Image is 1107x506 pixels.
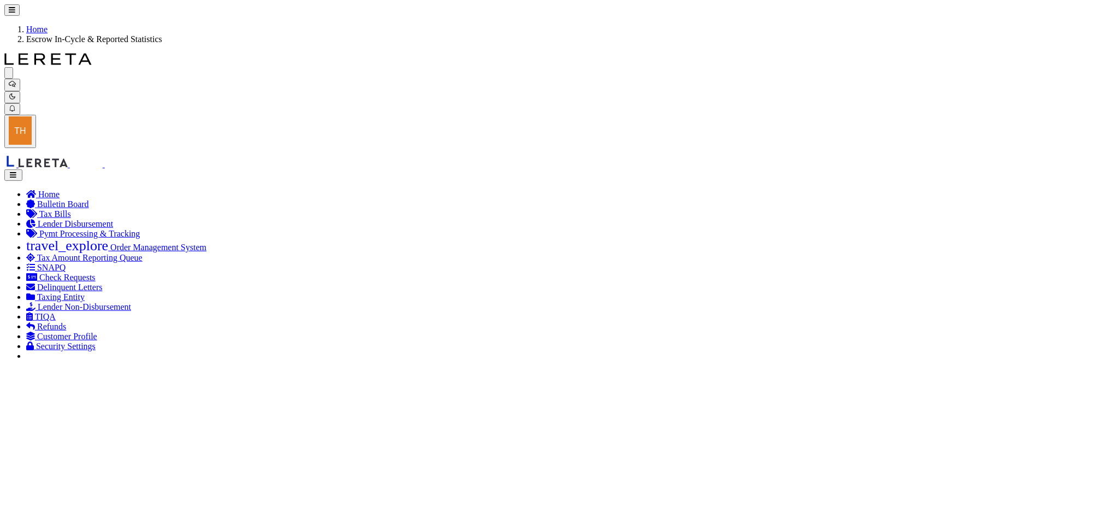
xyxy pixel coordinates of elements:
[26,302,131,311] a: Lender Non-Disbursement
[38,190,60,199] span: Home
[37,322,66,331] span: Refunds
[26,229,140,238] a: Pymt Processing & Tracking
[26,190,60,199] a: Home
[26,25,48,34] a: Home
[37,199,89,209] span: Bulletin Board
[38,219,113,228] span: Lender Disbursement
[37,283,103,292] span: Delinquent Letters
[9,116,32,145] img: svg+xml;base64,PHN2ZyB4bWxucz0iaHR0cDovL3d3dy53My5vcmcvMjAwMC9zdmciIHBvaW50ZXItZXZlbnRzPSJub25lIi...
[26,34,1103,44] li: Escrow In-Cycle & Reported Statistics
[26,253,143,262] a: Tax Amount Reporting Queue
[26,292,85,302] a: Taxing Entity
[39,209,71,219] span: Tax Bills
[39,229,140,238] span: Pymt Processing & Tracking
[35,312,56,321] span: TIQA
[4,53,92,65] img: logo-dark.svg
[26,312,56,321] a: TIQA
[26,243,206,252] a: travel_explore Order Management System
[26,263,66,272] a: SNAPQ
[26,199,89,209] a: Bulletin Board
[26,219,113,228] a: Lender Disbursement
[38,302,131,311] span: Lender Non-Disbursement
[94,53,181,65] img: logo-light.svg
[37,292,85,302] span: Taxing Entity
[39,273,96,282] span: Check Requests
[37,332,97,341] span: Customer Profile
[37,263,66,272] span: SNAPQ
[26,342,96,351] a: Security Settings
[26,239,108,253] i: travel_explore
[26,283,103,292] a: Delinquent Letters
[26,322,66,331] a: Refunds
[26,332,97,341] a: Customer Profile
[36,342,96,351] span: Security Settings
[26,273,96,282] a: Check Requests
[37,253,143,262] span: Tax Amount Reporting Queue
[110,243,206,252] span: Order Management System
[26,209,71,219] a: Tax Bills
